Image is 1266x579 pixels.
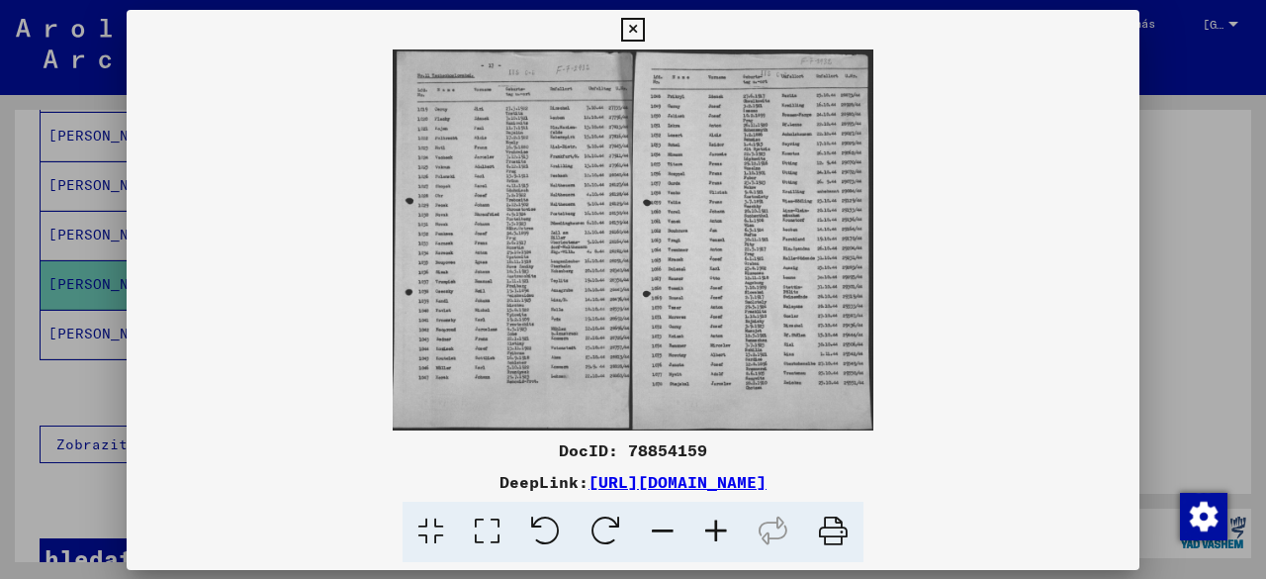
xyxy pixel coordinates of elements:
div: DeepLink: [127,470,1139,494]
a: [URL][DOMAIN_NAME] [588,472,767,492]
div: DocID: 78854159 [127,438,1139,462]
img: 001.jpg [127,49,1139,431]
div: Změna souhlasu [1179,492,1226,539]
img: Změna souhlasu [1180,493,1227,540]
